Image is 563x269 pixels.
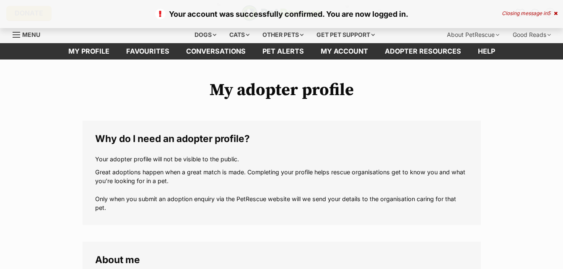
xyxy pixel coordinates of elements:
[178,43,254,59] a: conversations
[257,26,309,43] div: Other pets
[60,43,118,59] a: My profile
[223,26,255,43] div: Cats
[95,254,468,265] legend: About me
[83,80,481,100] h1: My adopter profile
[441,26,505,43] div: About PetRescue
[189,26,222,43] div: Dogs
[311,26,381,43] div: Get pet support
[83,121,481,225] fieldset: Why do I need an adopter profile?
[118,43,178,59] a: Favourites
[507,26,557,43] div: Good Reads
[95,168,468,212] p: Great adoptions happen when a great match is made. Completing your profile helps rescue organisat...
[95,133,468,144] legend: Why do I need an adopter profile?
[312,43,376,59] a: My account
[254,43,312,59] a: Pet alerts
[13,26,46,41] a: Menu
[470,43,503,59] a: Help
[22,31,40,38] span: Menu
[376,43,470,59] a: Adopter resources
[95,155,468,163] p: Your adopter profile will not be visible to the public.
